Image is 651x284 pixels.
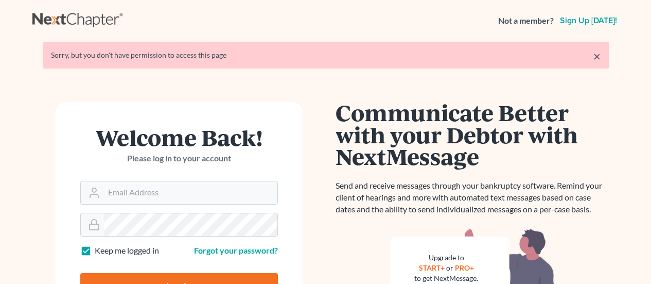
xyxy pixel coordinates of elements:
[194,245,278,255] a: Forgot your password?
[415,253,479,263] div: Upgrade to
[336,180,609,215] p: Send and receive messages through your bankruptcy software. Remind your client of hearings and mo...
[51,50,601,60] div: Sorry, but you don't have permission to access this page
[446,263,453,272] span: or
[455,263,474,272] a: PRO+
[498,15,554,27] strong: Not a member?
[95,245,159,257] label: Keep me logged in
[80,153,278,164] p: Please log in to your account
[593,50,601,62] a: ×
[336,102,609,168] h1: Communicate Better with your Debtor with NextMessage
[415,273,479,283] div: to get NextMessage.
[558,16,619,25] a: Sign up [DATE]!
[419,263,445,272] a: START+
[80,126,278,148] h1: Welcome Back!
[104,181,277,204] input: Email Address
